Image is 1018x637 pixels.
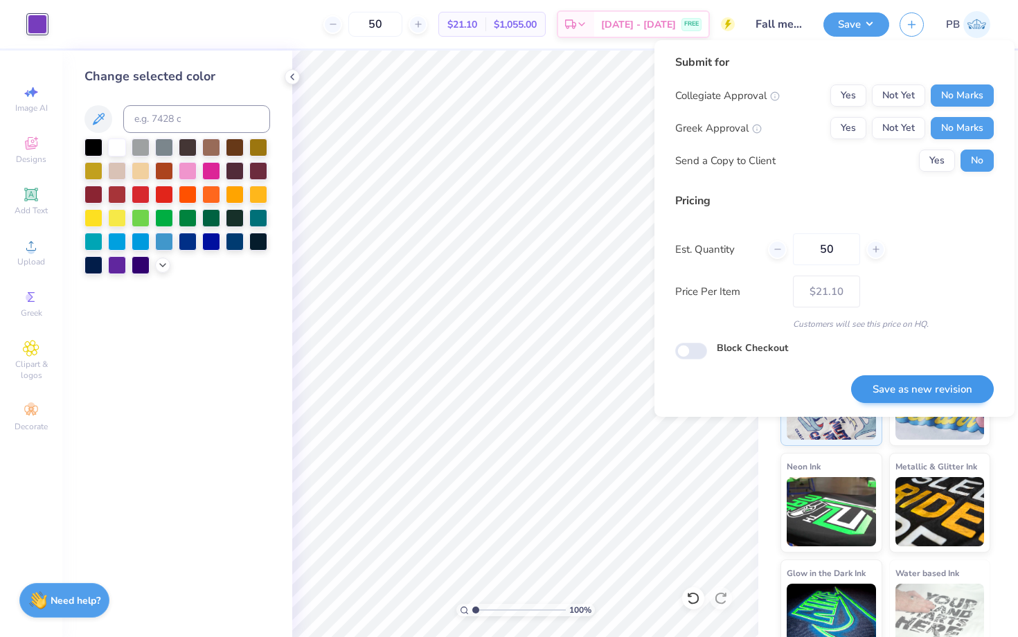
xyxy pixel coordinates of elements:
[684,19,699,29] span: FREE
[787,566,866,580] span: Glow in the Dark Ink
[16,154,46,165] span: Designs
[51,594,100,607] strong: Need help?
[675,192,994,209] div: Pricing
[872,117,925,139] button: Not Yet
[919,150,955,172] button: Yes
[895,477,985,546] img: Metallic & Glitter Ink
[745,10,813,38] input: Untitled Design
[895,459,977,474] span: Metallic & Glitter Ink
[946,11,990,38] a: PB
[447,17,477,32] span: $21.10
[7,359,55,381] span: Clipart & logos
[946,17,960,33] span: PB
[15,205,48,216] span: Add Text
[601,17,676,32] span: [DATE] - [DATE]
[793,233,860,265] input: – –
[123,105,270,133] input: e.g. 7428 c
[675,88,780,104] div: Collegiate Approval
[787,459,821,474] span: Neon Ink
[872,84,925,107] button: Not Yet
[569,604,591,616] span: 100 %
[851,375,994,404] button: Save as new revision
[21,307,42,318] span: Greek
[15,102,48,114] span: Image AI
[675,242,758,258] label: Est. Quantity
[348,12,402,37] input: – –
[961,150,994,172] button: No
[675,284,783,300] label: Price Per Item
[675,153,776,169] div: Send a Copy to Client
[830,117,866,139] button: Yes
[17,256,45,267] span: Upload
[895,566,959,580] span: Water based Ink
[787,477,876,546] img: Neon Ink
[675,318,994,330] div: Customers will see this price on HQ.
[494,17,537,32] span: $1,055.00
[675,120,762,136] div: Greek Approval
[717,341,788,355] label: Block Checkout
[823,12,889,37] button: Save
[931,84,994,107] button: No Marks
[931,117,994,139] button: No Marks
[15,421,48,432] span: Decorate
[675,54,994,71] div: Submit for
[830,84,866,107] button: Yes
[84,67,270,86] div: Change selected color
[963,11,990,38] img: Paridhi Bajaj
